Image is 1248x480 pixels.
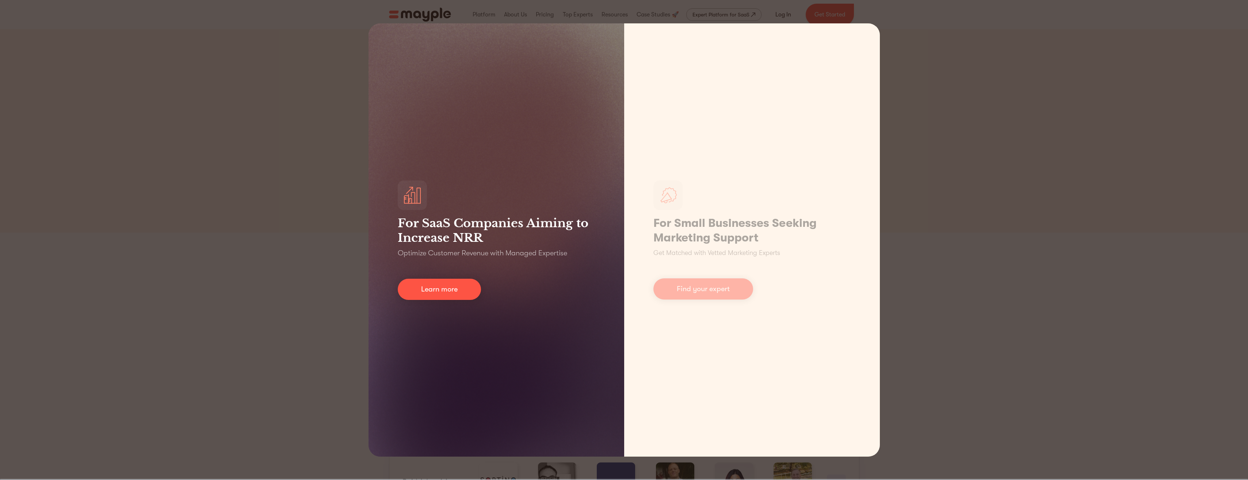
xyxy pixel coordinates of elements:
h1: For Small Businesses Seeking Marketing Support [653,216,851,245]
a: Find your expert [653,278,753,300]
p: Optimize Customer Revenue with Managed Expertise [398,248,567,258]
h3: For SaaS Companies Aiming to Increase NRR [398,216,595,245]
p: Get Matched with Vetted Marketing Experts [653,248,780,258]
a: Learn more [398,279,481,300]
